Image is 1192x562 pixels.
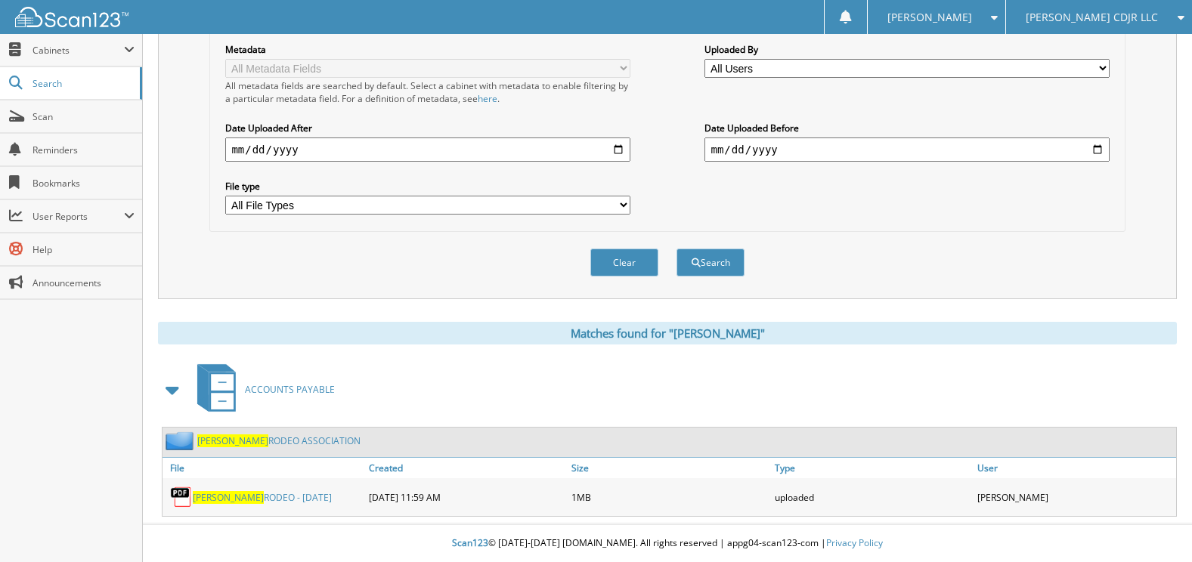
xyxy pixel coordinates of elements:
[974,458,1176,478] a: User
[170,486,193,508] img: PDF.png
[1026,13,1158,22] span: [PERSON_NAME] CDJR LLC
[193,491,264,504] span: [PERSON_NAME]
[1116,489,1192,562] iframe: Chat Widget
[245,383,335,396] span: ACCOUNTS PAYABLE
[188,360,335,419] a: ACCOUNTS PAYABLE
[33,144,135,156] span: Reminders
[33,110,135,123] span: Scan
[704,122,1109,134] label: Date Uploaded Before
[887,13,972,22] span: [PERSON_NAME]
[452,536,488,549] span: Scan123
[33,210,124,223] span: User Reports
[163,458,365,478] a: File
[974,482,1176,512] div: [PERSON_NAME]
[676,249,745,276] button: Search
[365,482,568,512] div: [DATE] 11:59 AM
[704,43,1109,56] label: Uploaded By
[225,43,630,56] label: Metadata
[193,491,332,504] a: [PERSON_NAME]RODEO - [DATE]
[704,137,1109,162] input: end
[568,458,770,478] a: Size
[33,243,135,256] span: Help
[225,122,630,134] label: Date Uploaded After
[590,249,658,276] button: Clear
[478,92,497,105] a: here
[197,434,268,447] span: [PERSON_NAME]
[33,44,124,57] span: Cabinets
[771,458,974,478] a: Type
[33,77,132,90] span: Search
[225,180,630,193] label: File type
[15,7,128,27] img: scan123-logo-white.svg
[568,482,770,512] div: 1MB
[225,137,630,162] input: start
[826,536,883,549] a: Privacy Policy
[33,177,135,190] span: Bookmarks
[166,431,197,450] img: folder2.png
[771,482,974,512] div: uploaded
[158,322,1177,344] div: Matches found for "[PERSON_NAME]"
[33,276,135,289] span: Announcements
[197,434,361,447] a: [PERSON_NAME]RODEO ASSOCIATION
[143,525,1192,562] div: © [DATE]-[DATE] [DOMAIN_NAME]. All rights reserved | appg04-scan123-com |
[365,458,568,478] a: Created
[225,79,630,105] div: All metadata fields are searched by default. Select a cabinet with metadata to enable filtering b...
